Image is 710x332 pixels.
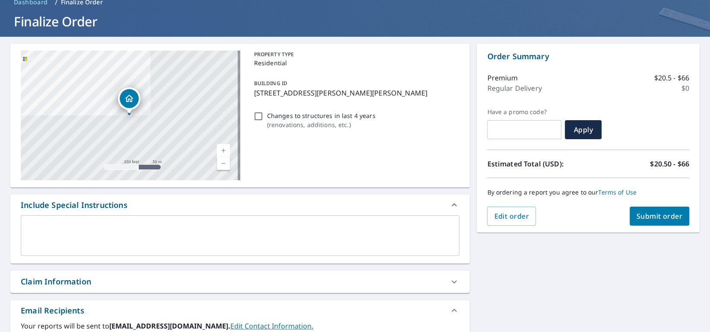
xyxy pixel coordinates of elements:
a: Current Level 17, Zoom In [217,144,230,157]
p: BUILDING ID [254,80,287,87]
a: EditContactInfo [230,321,313,331]
label: Have a promo code? [487,108,561,116]
button: Apply [565,120,602,139]
a: Terms of Use [598,188,637,196]
span: Apply [572,125,595,134]
a: Current Level 17, Zoom Out [217,157,230,170]
p: Premium [487,73,518,83]
p: Estimated Total (USD): [487,159,588,169]
p: PROPERTY TYPE [254,51,456,58]
p: ( renovations, additions, etc. ) [267,120,376,129]
div: Email Recipients [21,305,84,316]
div: Include Special Instructions [21,199,127,211]
p: $0 [681,83,689,93]
button: Edit order [487,207,536,226]
p: Order Summary [487,51,689,62]
p: $20.50 - $66 [650,159,689,169]
div: Claim Information [21,276,91,287]
div: Dropped pin, building 1, Residential property, 2101 Carleton Pl Fort Smith, AR 72908 [118,87,140,114]
p: Changes to structures in last 4 years [267,111,376,120]
label: Your reports will be sent to [21,321,459,331]
span: Submit order [637,211,683,221]
p: [STREET_ADDRESS][PERSON_NAME][PERSON_NAME] [254,88,456,98]
div: Email Recipients [10,300,470,321]
p: Regular Delivery [487,83,541,93]
h1: Finalize Order [10,13,700,30]
b: [EMAIL_ADDRESS][DOMAIN_NAME]. [109,321,230,331]
div: Claim Information [10,271,470,293]
p: Residential [254,58,456,67]
p: By ordering a report you agree to our [487,188,689,196]
p: $20.5 - $66 [654,73,689,83]
span: Edit order [494,211,529,221]
div: Include Special Instructions [10,195,470,215]
button: Submit order [630,207,690,226]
